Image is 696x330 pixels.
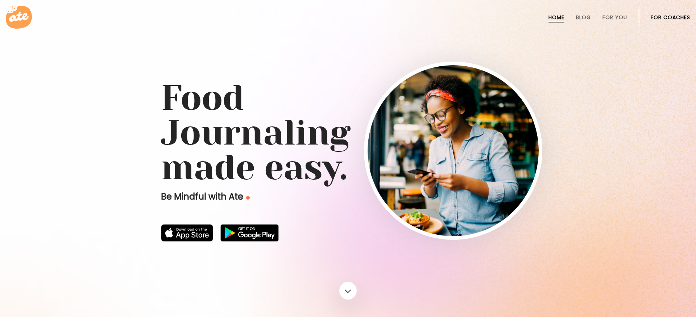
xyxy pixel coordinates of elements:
[651,14,690,20] a: For Coaches
[161,81,535,185] h1: Food Journaling made easy.
[161,224,213,242] img: badge-download-apple.svg
[602,14,627,20] a: For You
[161,191,364,202] p: Be Mindful with Ate
[576,14,591,20] a: Blog
[548,14,564,20] a: Home
[220,224,279,242] img: badge-download-google.png
[368,65,539,236] img: home-hero-img-rounded.png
